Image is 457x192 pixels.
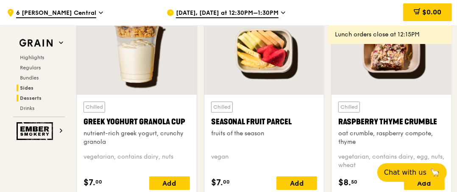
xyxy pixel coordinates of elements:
[422,8,441,16] span: $0.00
[211,101,233,112] div: Chilled
[20,55,44,60] span: Highlights
[351,178,357,185] span: 50
[338,129,445,146] div: oat crumble, raspberry compote, thyme
[338,176,351,189] span: $8.
[20,75,39,81] span: Bundles
[211,153,318,170] div: vegan
[384,167,426,178] span: Chat with us
[17,122,56,140] img: Ember Smokery web logo
[176,9,279,18] span: [DATE], [DATE] at 12:30PM–1:30PM
[223,178,230,185] span: 00
[20,95,42,101] span: Desserts
[338,153,445,170] div: vegetarian, contains dairy, egg, nuts, wheat
[16,9,96,18] span: 6 [PERSON_NAME] Central
[84,153,190,170] div: vegetarian, contains dairy, nuts
[276,176,317,190] div: Add
[149,176,190,190] div: Add
[95,178,102,185] span: 00
[335,30,445,39] div: Lunch orders close at 12:15PM
[338,116,445,128] div: Raspberry Thyme Crumble
[211,176,223,189] span: $7.
[84,129,190,146] div: nutrient-rich greek yogurt, crunchy granola
[84,101,105,112] div: Chilled
[84,176,95,189] span: $7.
[338,101,360,112] div: Chilled
[17,36,56,51] img: Grain web logo
[211,129,318,138] div: fruits of the season
[20,85,33,91] span: Sides
[84,116,190,128] div: Greek Yoghurt Granola Cup
[20,105,34,111] span: Drinks
[430,167,440,178] span: 🦙
[20,65,41,71] span: Regulars
[377,163,447,182] button: Chat with us🦙
[404,176,445,190] div: Add
[211,116,318,128] div: Seasonal Fruit Parcel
